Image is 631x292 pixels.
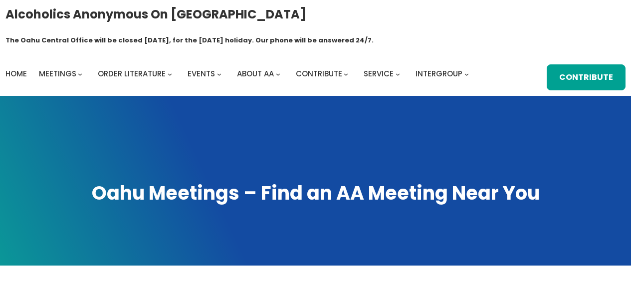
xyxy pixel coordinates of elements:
[237,67,274,81] a: About AA
[396,72,400,76] button: Service submenu
[344,72,348,76] button: Contribute submenu
[296,68,342,79] span: Contribute
[364,68,394,79] span: Service
[5,67,27,81] a: Home
[217,72,221,76] button: Events submenu
[98,68,166,79] span: Order Literature
[364,67,394,81] a: Service
[39,68,76,79] span: Meetings
[5,68,27,79] span: Home
[168,72,172,76] button: Order Literature submenu
[188,68,215,79] span: Events
[276,72,280,76] button: About AA submenu
[416,67,462,81] a: Intergroup
[237,68,274,79] span: About AA
[296,67,342,81] a: Contribute
[78,72,82,76] button: Meetings submenu
[547,64,626,90] a: Contribute
[5,67,472,81] nav: Intergroup
[416,68,462,79] span: Intergroup
[464,72,469,76] button: Intergroup submenu
[5,35,374,45] h1: The Oahu Central Office will be closed [DATE], for the [DATE] holiday. Our phone will be answered...
[5,3,306,25] a: Alcoholics Anonymous on [GEOGRAPHIC_DATA]
[10,180,621,206] h1: Oahu Meetings – Find an AA Meeting Near You
[188,67,215,81] a: Events
[39,67,76,81] a: Meetings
